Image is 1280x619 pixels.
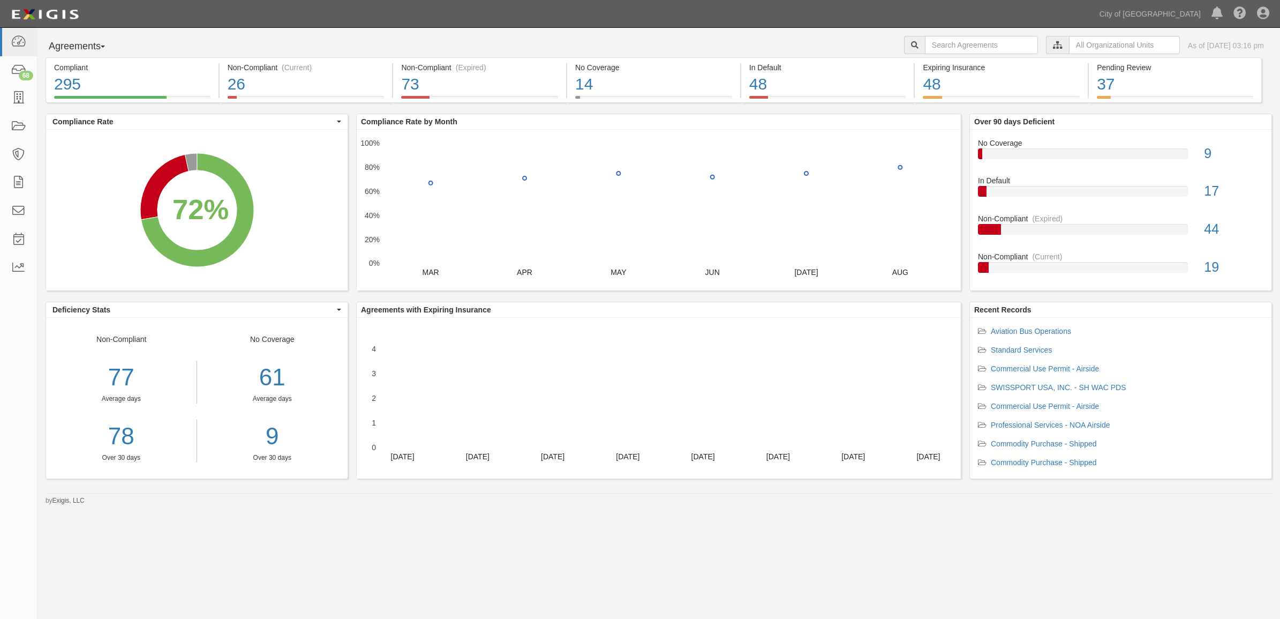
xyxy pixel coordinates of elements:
a: SWISSPORT USA, INC. - SH WAC PDS [991,383,1126,392]
a: Compliant295 [46,96,219,105]
div: Over 30 days [46,453,197,463]
text: 1 [372,419,376,427]
text: 3 [372,369,376,378]
div: No Coverage [970,138,1271,148]
div: 61 [205,361,340,394]
div: Pending Review [1097,62,1253,73]
div: 68 [19,71,33,80]
a: Commodity Purchase - Shipped [991,439,1097,448]
div: 44 [1196,220,1271,239]
button: Compliance Rate [46,114,348,129]
text: [DATE] [916,452,940,461]
text: 4 [372,345,376,353]
span: Compliance Rate [52,116,334,127]
div: As of [DATE] 03:16 pm [1188,40,1264,51]
div: No Coverage [197,334,348,463]
input: Search Agreements [925,36,1038,54]
a: In Default48 [741,96,914,105]
a: 9 [205,420,340,453]
a: Professional Services - NOA Airside [991,421,1110,429]
div: Over 30 days [205,453,340,463]
text: [DATE] [766,452,790,461]
div: In Default [749,62,906,73]
div: Average days [205,394,340,404]
a: Non-Compliant(Expired)44 [978,213,1263,251]
div: (Expired) [1032,213,1063,224]
text: JUN [705,268,720,277]
a: Commercial Use Permit - Airside [991,364,1099,373]
text: 0% [369,259,380,267]
small: by [46,496,85,505]
b: Compliance Rate by Month [361,117,457,126]
div: 77 [46,361,197,394]
text: [DATE] [691,452,715,461]
a: Non-Compliant(Current)19 [978,251,1263,281]
a: Non-Compliant(Expired)73 [393,96,566,105]
div: Non-Compliant [970,251,1271,262]
text: [DATE] [466,452,490,461]
text: 0 [372,443,376,452]
div: 37 [1097,73,1253,96]
text: [DATE] [391,452,415,461]
a: Pending Review37 [1089,96,1262,105]
input: All Organizational Units [1069,36,1180,54]
a: Expiring Insurance48 [915,96,1088,105]
div: (Current) [1032,251,1062,262]
svg: A chart. [357,130,961,290]
a: Non-Compliant(Current)26 [220,96,393,105]
div: Average days [46,394,197,404]
text: [DATE] [841,452,865,461]
div: No Coverage [575,62,732,73]
text: 40% [365,211,380,220]
text: 20% [365,235,380,243]
div: Non-Compliant (Expired) [401,62,558,73]
button: Deficiency Stats [46,302,348,317]
b: Agreements with Expiring Insurance [361,305,491,314]
text: [DATE] [794,268,818,277]
a: No Coverage9 [978,138,1263,176]
span: Deficiency Stats [52,304,334,315]
div: 26 [228,73,385,96]
a: Commercial Use Permit - Airside [991,402,1099,411]
div: Non-Compliant [46,334,197,463]
a: Commodity Purchase - Shipped [991,458,1097,467]
b: Over 90 days Deficient [974,117,1055,126]
text: MAY [611,268,627,277]
text: 80% [365,163,380,171]
text: MAR [423,268,439,277]
div: Expiring Insurance [923,62,1080,73]
div: 9 [1196,144,1271,163]
a: City of [GEOGRAPHIC_DATA] [1094,3,1206,25]
svg: A chart. [357,318,961,479]
text: [DATE] [616,452,639,461]
img: logo-5460c22ac91f19d4615b14bd174203de0afe785f0fc80cf4dbbc73dc1793850b.png [8,5,82,24]
text: [DATE] [541,452,564,461]
div: 17 [1196,182,1271,201]
div: Non-Compliant [970,213,1271,224]
text: 100% [360,139,380,147]
i: Help Center - Complianz [1233,8,1246,20]
a: Standard Services [991,346,1052,354]
a: No Coverage14 [567,96,740,105]
a: Aviation Bus Operations [991,327,1071,335]
div: 73 [401,73,558,96]
text: APR [517,268,532,277]
div: 14 [575,73,732,96]
text: 2 [372,394,376,402]
b: Recent Records [974,305,1031,314]
div: (Current) [282,62,312,73]
div: Non-Compliant (Current) [228,62,385,73]
a: In Default17 [978,175,1263,213]
div: 19 [1196,258,1271,277]
a: 78 [46,420,197,453]
div: 48 [749,73,906,96]
a: Exigis, LLC [52,497,85,504]
text: AUG [892,268,908,277]
div: In Default [970,175,1271,186]
svg: A chart. [46,130,348,290]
